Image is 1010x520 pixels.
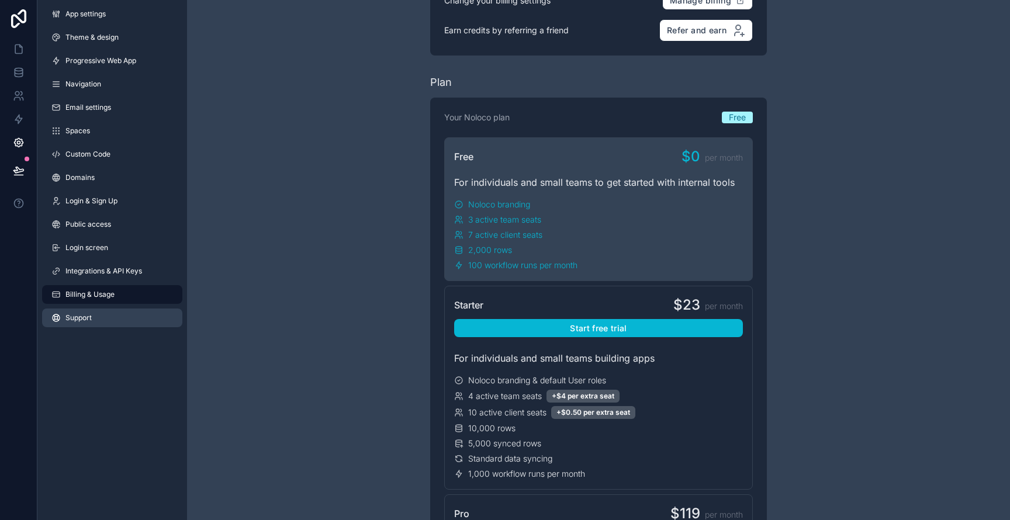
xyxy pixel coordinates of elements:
span: Integrations & API Keys [65,266,142,276]
span: per month [705,152,743,164]
a: Spaces [42,122,182,140]
span: Free [454,150,473,164]
span: App settings [65,9,106,19]
span: Email settings [65,103,111,112]
span: Standard data syncing [468,453,552,464]
div: Plan [430,74,452,91]
span: per month [705,300,743,312]
a: Login & Sign Up [42,192,182,210]
a: Support [42,308,182,327]
a: Public access [42,215,182,234]
span: Free [729,112,746,123]
div: For individuals and small teams building apps [454,351,743,365]
span: 100 workflow runs per month [468,259,577,271]
span: 5,000 synced rows [468,438,541,449]
span: Spaces [65,126,90,136]
span: Navigation [65,79,101,89]
span: 10,000 rows [468,422,516,434]
span: $23 [673,296,700,314]
a: Theme & design [42,28,182,47]
span: Progressive Web App [65,56,136,65]
span: 3 active team seats [468,214,541,226]
span: Domains [65,173,95,182]
a: Progressive Web App [42,51,182,70]
a: Billing & Usage [42,285,182,304]
div: +$4 per extra seat [546,390,620,403]
span: Login screen [65,243,108,252]
button: Start free trial [454,319,743,338]
span: 4 active team seats [468,390,542,402]
span: Theme & design [65,33,119,42]
a: Integrations & API Keys [42,262,182,280]
span: Noloco branding & default User roles [468,375,606,386]
span: Starter [454,298,483,312]
span: 2,000 rows [468,244,512,256]
a: App settings [42,5,182,23]
span: 1,000 workflow runs per month [468,468,585,480]
a: Domains [42,168,182,187]
div: For individuals and small teams to get started with internal tools [454,175,743,189]
span: 10 active client seats [468,407,546,418]
span: Public access [65,220,111,229]
span: $0 [682,147,700,166]
span: Login & Sign Up [65,196,117,206]
span: 7 active client seats [468,229,542,241]
p: Earn credits by referring a friend [444,25,569,36]
span: Support [65,313,92,323]
span: Billing & Usage [65,290,115,299]
span: Refer and earn [667,25,727,36]
a: Custom Code [42,145,182,164]
span: Custom Code [65,150,110,159]
a: Email settings [42,98,182,117]
a: Login screen [42,238,182,257]
span: Noloco branding [468,199,530,210]
div: +$0.50 per extra seat [551,406,635,419]
a: Navigation [42,75,182,93]
button: Refer and earn [659,19,753,41]
p: Your Noloco plan [444,112,510,123]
